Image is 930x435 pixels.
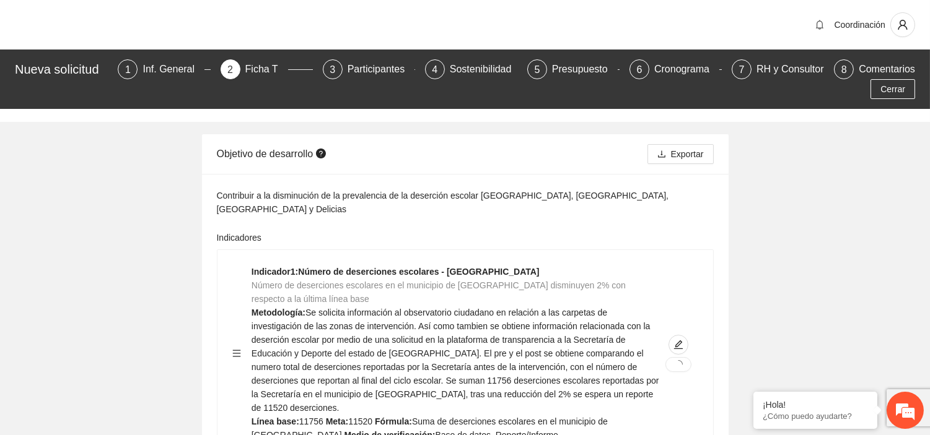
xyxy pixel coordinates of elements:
div: 1Inf. General [118,59,210,79]
span: 6 [637,64,643,75]
p: ¿Cómo puedo ayudarte? [763,411,868,421]
textarea: Escriba su mensaje y pulse “Intro” [6,298,236,341]
button: downloadExportar [647,144,714,164]
div: Sostenibilidad [450,59,522,79]
div: 2Ficha T [221,59,313,79]
span: 7 [739,64,745,75]
div: Inf. General [143,59,204,79]
span: Cerrar [880,82,905,96]
span: download [657,150,666,160]
div: Contribuir a la disminución de la prevalencia de la deserción escolar [GEOGRAPHIC_DATA], [GEOGRAP... [217,189,714,216]
span: 3 [330,64,335,75]
strong: Metodología: [252,308,305,317]
span: Se solicita información al observatorio ciudadano en relación a las carpetas de investigación de ... [252,308,659,413]
div: Participantes [348,59,415,79]
strong: Meta: [326,416,349,426]
button: Cerrar [871,79,915,99]
span: 4 [432,64,437,75]
div: Presupuesto [552,59,618,79]
button: user [890,12,915,37]
div: 6Cronograma [630,59,722,79]
span: 5 [534,64,540,75]
div: Minimizar ventana de chat en vivo [203,6,233,36]
span: edit [669,340,688,350]
label: Indicadores [217,231,261,244]
div: RH y Consultores [757,59,844,79]
div: ¡Hola! [763,400,868,410]
div: 5Presupuesto [527,59,620,79]
span: 1 [125,64,131,75]
button: edit [669,335,688,355]
span: user [891,19,915,30]
div: 4Sostenibilidad [425,59,517,79]
strong: Indicador 1 : Número de deserciones escolares - [GEOGRAPHIC_DATA] [252,267,540,277]
strong: Línea base: [252,416,299,426]
span: menu [232,349,241,358]
span: 11520 [348,416,372,426]
span: loading [674,360,683,369]
div: 7RH y Consultores [732,59,824,79]
span: bell [810,20,829,30]
div: 3Participantes [323,59,415,79]
div: 8Comentarios [834,59,915,79]
span: 2 [227,64,233,75]
span: Exportar [671,147,704,161]
div: Cronograma [654,59,719,79]
span: question-circle [316,149,326,158]
div: Ficha T [245,59,288,79]
span: Estamos en línea. [72,145,171,270]
span: Objetivo de desarrollo [217,149,329,159]
div: Comentarios [859,59,915,79]
div: Nueva solicitud [15,59,110,79]
span: Número de deserciones escolares en el municipio de [GEOGRAPHIC_DATA] disminuyen 2% con respecto a... [252,280,626,304]
strong: Fórmula: [375,416,412,426]
span: 8 [841,64,847,75]
div: Chatee con nosotros ahora [64,63,208,79]
span: 11756 [299,416,323,426]
span: Coordinación [835,20,886,30]
button: bell [810,15,830,35]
